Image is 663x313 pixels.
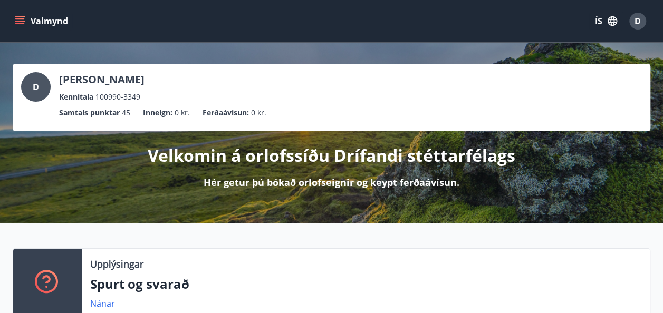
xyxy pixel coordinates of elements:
a: Nánar [90,298,115,309]
p: Inneign : [143,107,172,119]
p: Hér getur þú bókað orlofseignir og keypt ferðaávísun. [204,175,459,189]
span: 0 kr. [251,107,266,119]
p: Velkomin á orlofssíðu Drífandi stéttarfélags [148,144,515,167]
p: [PERSON_NAME] [59,72,145,87]
button: ÍS [589,12,623,31]
button: D [625,8,650,34]
span: 0 kr. [175,107,190,119]
p: Samtals punktar [59,107,120,119]
span: D [33,81,39,93]
p: Spurt og svarað [90,275,641,293]
span: 45 [122,107,130,119]
span: 100990-3349 [95,91,140,103]
p: Kennitala [59,91,93,103]
span: D [635,15,641,27]
p: Ferðaávísun : [203,107,249,119]
p: Upplýsingar [90,257,143,271]
button: menu [13,12,72,31]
